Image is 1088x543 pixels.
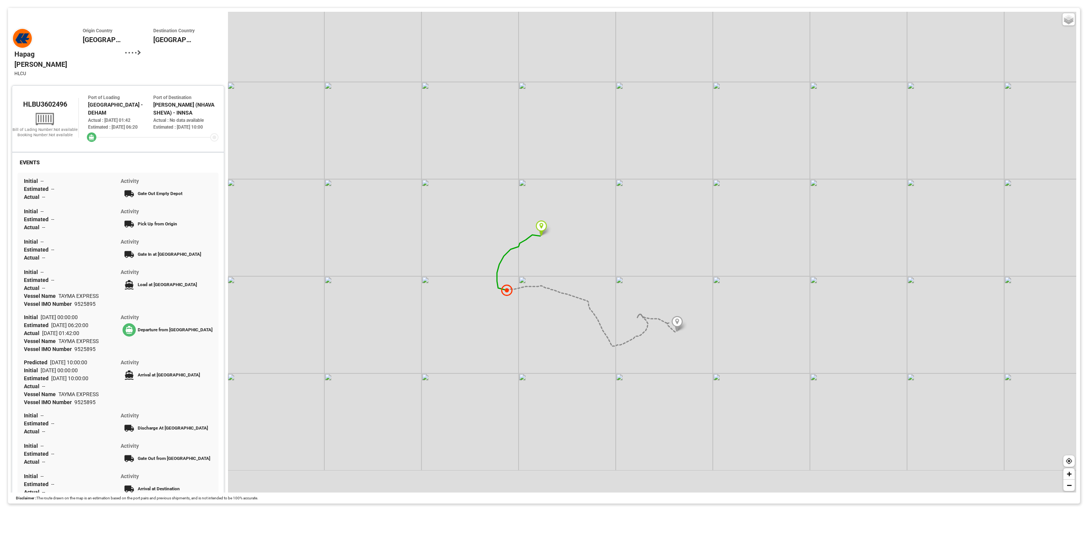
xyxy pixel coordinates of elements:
[41,367,78,373] span: [DATE] 00:00:00
[24,338,58,344] span: Vessel Name
[41,269,44,275] span: --
[24,208,41,214] span: Initial
[42,255,45,261] span: --
[24,247,51,253] span: Estimated
[1063,468,1075,480] a: Zoom in
[51,322,88,328] span: [DATE] 06:20:00
[24,285,42,291] span: Actual
[24,412,41,419] span: Initial
[153,28,196,77] div: India
[41,208,44,214] span: --
[24,481,51,487] span: Estimated
[14,71,26,76] span: HLCU
[36,496,258,500] span: The route drawn on the map is an estimation based on the port pairs and previous shipments, and i...
[24,359,50,365] span: Predicted
[138,221,177,227] span: Pick Up from Origin
[24,473,41,479] span: Initial
[121,269,139,275] span: Activity
[51,277,54,283] span: --
[24,224,42,230] span: Actual
[42,194,45,200] span: --
[121,314,139,320] span: Activity
[153,117,219,124] div: Actual : No data available
[58,338,99,344] span: TAYMA EXPRESS
[24,277,51,283] span: Estimated
[83,35,125,45] span: [GEOGRAPHIC_DATA]
[121,178,139,184] span: Activity
[153,124,219,131] div: Estimated : [DATE] 10:00
[12,28,33,49] img: hapag_lloyd.png
[12,132,78,138] div: Booking Number: Not available
[24,186,51,192] span: Estimated
[41,239,44,245] span: --
[138,191,182,196] span: Gate Out Empty Depot
[138,456,210,461] span: Gate Out from [GEOGRAPHIC_DATA]
[671,316,683,332] img: Marker
[24,383,42,389] span: Actual
[58,391,99,397] span: TAYMA EXPRESS
[536,220,547,236] img: Marker
[51,216,54,222] span: --
[74,346,96,352] span: 9525895
[17,158,42,167] div: EVENTS
[121,208,139,214] span: Activity
[24,216,51,222] span: Estimated
[121,239,139,245] span: Activity
[50,359,87,365] span: [DATE] 10:00:00
[24,330,42,336] span: Actual
[24,178,41,184] span: Initial
[153,28,196,35] span: Destination Country
[153,101,219,117] div: [PERSON_NAME] (NHAVA SHEVA) - INNSA
[153,35,196,45] span: [GEOGRAPHIC_DATA]
[24,301,74,307] span: Vessel IMO Number
[83,28,125,35] span: Origin Country
[41,314,78,320] span: [DATE] 00:00:00
[1067,480,1072,490] span: −
[74,399,96,405] span: 9525895
[42,330,79,336] span: [DATE] 01:42:00
[51,247,54,253] span: --
[51,420,54,427] span: --
[24,194,42,200] span: Actual
[24,293,58,299] span: Vessel Name
[24,399,74,405] span: Vessel IMO Number
[121,473,139,479] span: Activity
[24,375,51,381] span: Estimated
[24,391,58,397] span: Vessel Name
[1063,13,1075,25] a: Layers
[24,269,41,275] span: Initial
[121,412,139,419] span: Activity
[138,425,208,431] span: Discharge At [GEOGRAPHIC_DATA]
[24,428,42,434] span: Actual
[42,428,45,434] span: --
[88,124,153,131] div: Estimated : [DATE] 06:20
[51,481,54,487] span: --
[24,420,51,427] span: Estimated
[24,451,51,457] span: Estimated
[58,293,99,299] span: TAYMA EXPRESS
[153,94,219,101] div: Port of Destination
[42,224,45,230] span: --
[51,451,54,457] span: --
[24,322,51,328] span: Estimated
[138,282,197,287] span: Load at [GEOGRAPHIC_DATA]
[1063,480,1075,491] a: Zoom out
[42,383,45,389] span: --
[121,359,139,365] span: Activity
[41,443,44,449] span: --
[121,443,139,449] span: Activity
[138,372,200,378] span: Arrival at [GEOGRAPHIC_DATA]
[14,49,83,69] div: Hapag [PERSON_NAME]
[24,367,41,373] span: Initial
[138,327,212,332] span: Departure from [GEOGRAPHIC_DATA]
[24,443,41,449] span: Initial
[138,252,201,257] span: Gate In at [GEOGRAPHIC_DATA]
[138,486,180,491] span: Arrival at Destination
[24,459,42,465] span: Actual
[42,459,45,465] span: --
[51,186,54,192] span: --
[16,496,36,500] span: Disclaimer :
[12,127,78,132] div: Bill of Lading Number: Not available
[24,346,74,352] span: Vessel IMO Number
[42,285,45,291] span: --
